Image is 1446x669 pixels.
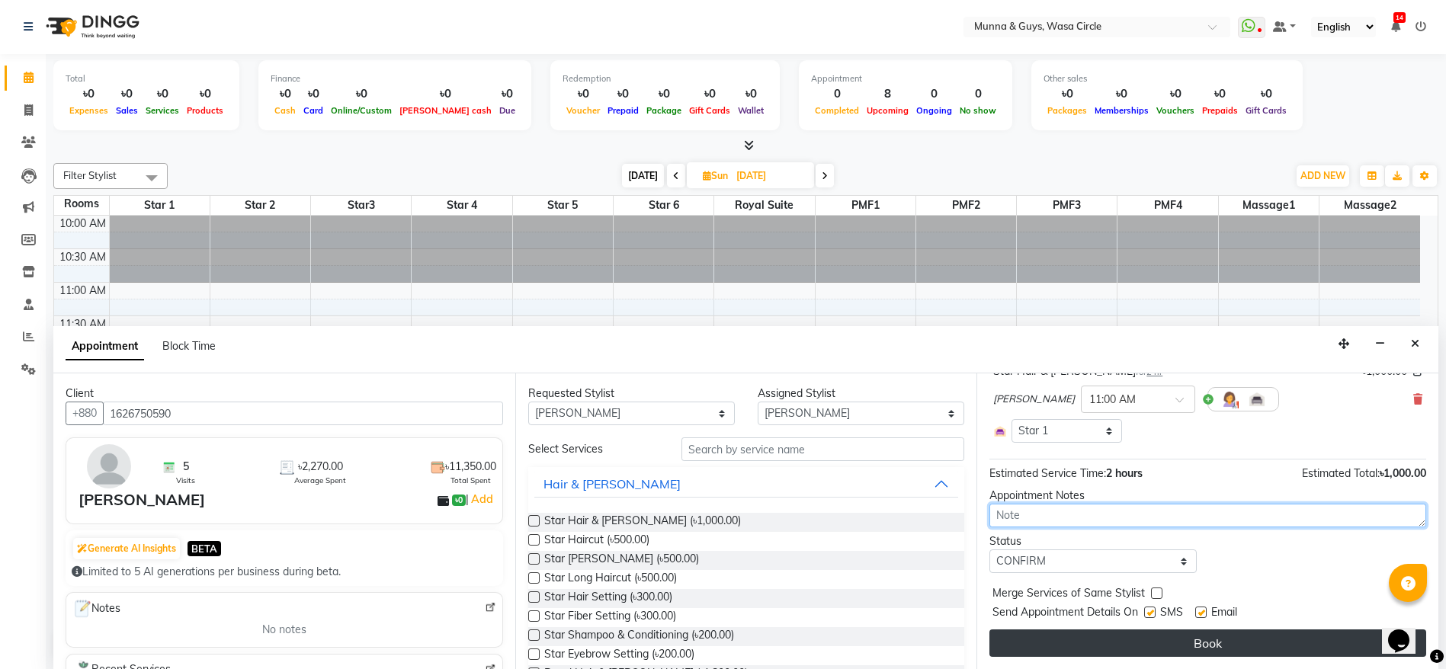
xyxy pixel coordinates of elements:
[1319,196,1420,215] span: Massage2
[271,105,300,116] span: Cash
[1404,332,1426,356] button: Close
[39,5,143,48] img: logo
[1393,12,1406,23] span: 14
[912,85,956,103] div: 0
[1198,85,1242,103] div: ৳0
[452,495,466,507] span: ৳0
[816,196,915,215] span: PMF1
[495,85,519,103] div: ৳0
[1242,85,1290,103] div: ৳0
[183,459,189,475] span: 5
[1153,85,1198,103] div: ৳0
[563,85,604,103] div: ৳0
[66,85,112,103] div: ৳0
[734,85,768,103] div: ৳0
[112,85,142,103] div: ৳0
[298,459,343,475] span: ৳2,270.00
[544,570,677,589] span: Star Long Haircut (৳500.00)
[1044,85,1091,103] div: ৳0
[992,585,1145,604] span: Merge Services of Same Stylist
[543,475,681,493] div: Hair & [PERSON_NAME]
[544,608,676,627] span: Star Fiber Setting (৳300.00)
[1198,105,1242,116] span: Prepaids
[1106,466,1143,480] span: 2 hours
[534,470,959,498] button: Hair & [PERSON_NAME]
[992,604,1138,623] span: Send Appointment Details On
[1242,105,1290,116] span: Gift Cards
[685,85,734,103] div: ৳0
[622,164,664,187] span: [DATE]
[142,105,183,116] span: Services
[685,105,734,116] span: Gift Cards
[327,105,396,116] span: Online/Custom
[989,488,1426,504] div: Appointment Notes
[1091,85,1153,103] div: ৳0
[466,490,495,508] span: |
[544,646,694,665] span: Star Eyebrow Setting (৳200.00)
[1117,196,1217,215] span: PMF4
[54,196,109,212] div: Rooms
[262,622,306,638] span: No notes
[1382,608,1431,654] iframe: chat widget
[1153,105,1198,116] span: Vouchers
[956,105,1000,116] span: No show
[681,437,965,461] input: Search by service name
[513,196,613,215] span: Star 5
[271,85,300,103] div: ৳0
[300,85,327,103] div: ৳0
[396,105,495,116] span: [PERSON_NAME] cash
[1044,105,1091,116] span: Packages
[614,196,713,215] span: Star 6
[1302,466,1380,480] span: Estimated Total:
[294,475,346,486] span: Average Spent
[699,170,732,181] span: Sun
[714,196,814,215] span: Royal Suite
[327,85,396,103] div: ৳0
[300,105,327,116] span: Card
[495,105,519,116] span: Due
[142,85,183,103] div: ৳0
[863,85,912,103] div: 8
[811,72,1000,85] div: Appointment
[271,72,519,85] div: Finance
[544,589,672,608] span: Star Hair Setting (৳300.00)
[811,85,863,103] div: 0
[916,196,1016,215] span: PMF2
[66,386,503,402] div: Client
[1297,165,1349,187] button: ADD NEW
[1017,196,1117,215] span: PMF3
[758,386,964,402] div: Assigned Stylist
[544,551,699,570] span: Star [PERSON_NAME] (৳500.00)
[528,386,735,402] div: Requested Stylist
[1391,20,1400,34] a: 14
[563,72,768,85] div: Redemption
[66,402,104,425] button: +880
[1300,170,1345,181] span: ADD NEW
[734,105,768,116] span: Wallet
[604,85,643,103] div: ৳0
[563,105,604,116] span: Voucher
[183,105,227,116] span: Products
[56,216,109,232] div: 10:00 AM
[1091,105,1153,116] span: Memberships
[183,85,227,103] div: ৳0
[811,105,863,116] span: Completed
[66,333,144,360] span: Appointment
[544,513,741,532] span: Star Hair & [PERSON_NAME] (৳1,000.00)
[450,475,491,486] span: Total Spent
[103,402,503,425] input: Search by Name/Mobile/Email/Code
[311,196,411,215] span: Star3
[162,339,216,353] span: Block Time
[112,105,142,116] span: Sales
[993,424,1007,438] img: Interior.png
[469,490,495,508] a: Add
[643,85,685,103] div: ৳0
[72,599,120,619] span: Notes
[544,532,649,551] span: Star Haircut (৳500.00)
[989,533,1196,549] div: Status
[863,105,912,116] span: Upcoming
[87,444,131,488] img: avatar
[73,538,180,559] button: Generate AI Insights
[1044,72,1290,85] div: Other sales
[604,105,643,116] span: Prepaid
